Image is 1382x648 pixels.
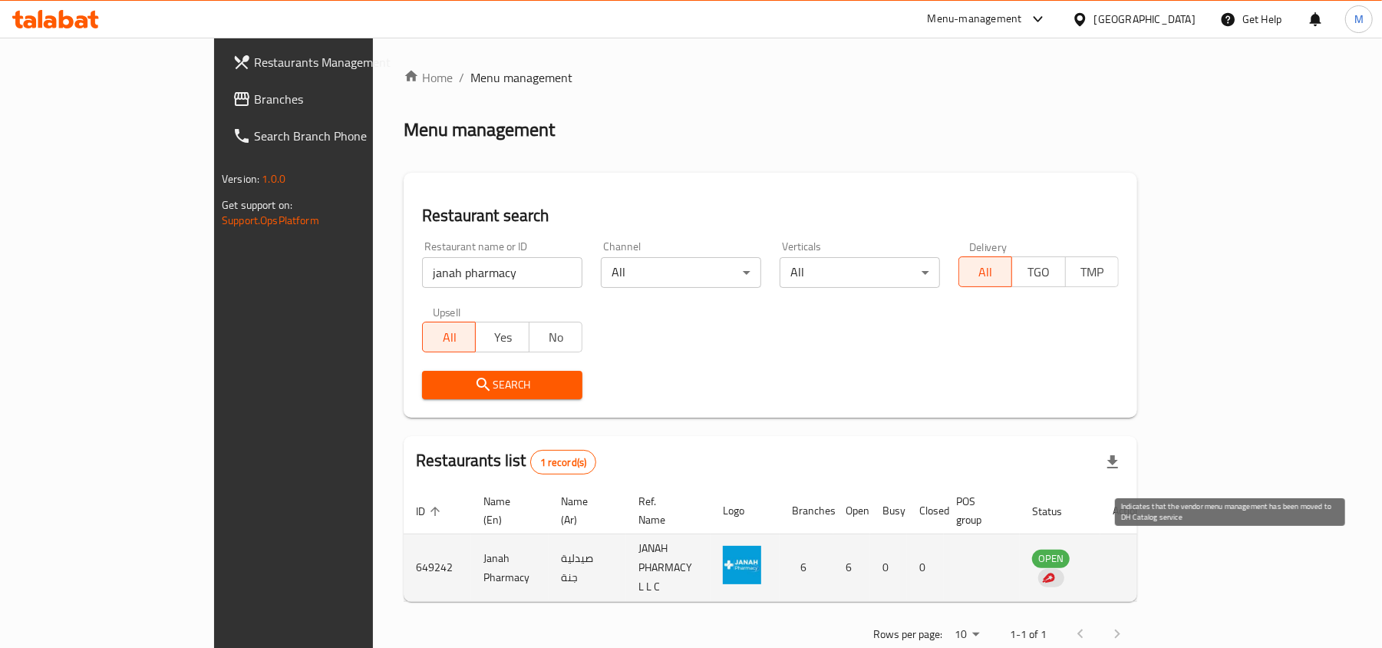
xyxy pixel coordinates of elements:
span: Branches [254,90,433,108]
td: 0 [870,534,907,602]
button: All [958,256,1012,287]
button: All [422,322,476,352]
h2: Menu management [404,117,555,142]
td: 6 [780,534,833,602]
span: M [1354,11,1364,28]
div: Rows per page: [948,623,985,646]
button: Yes [475,322,529,352]
td: صيدلية جنة [549,534,626,602]
img: Janah Pharmacy [723,546,761,584]
button: Search [422,371,582,399]
th: Open [833,488,870,534]
span: ID [416,502,445,521]
th: Logo [711,488,780,534]
span: Version: [222,169,259,189]
span: POS group [956,492,1001,529]
div: Total records count [530,450,597,474]
span: Search [434,375,570,395]
div: Menu-management [928,10,1022,28]
div: All [780,257,940,288]
div: Export file [1094,444,1131,481]
td: Janah Pharmacy [471,534,549,602]
a: Branches [220,81,445,117]
span: Search Branch Phone [254,127,433,145]
td: 0 [907,534,944,602]
span: Yes [482,326,523,349]
a: Search Branch Phone [220,117,445,154]
span: OPEN [1032,550,1070,567]
td: JANAH PHARMACY L L C [626,534,711,602]
span: Get support on: [222,195,292,215]
button: TGO [1011,256,1065,287]
div: [GEOGRAPHIC_DATA] [1094,11,1196,28]
img: delivery hero logo [1041,571,1055,585]
h2: Restaurants list [416,449,596,474]
nav: breadcrumb [404,68,1137,87]
th: Closed [907,488,944,534]
li: / [459,68,464,87]
span: TGO [1018,261,1059,283]
p: 1-1 of 1 [1010,625,1047,644]
span: Name (Ar) [561,492,608,529]
span: Restaurants Management [254,53,433,71]
button: No [529,322,582,352]
button: TMP [1065,256,1119,287]
span: All [965,261,1006,283]
span: Menu management [470,68,572,87]
h2: Restaurant search [422,204,1119,227]
span: TMP [1072,261,1113,283]
span: Status [1032,502,1082,521]
a: Support.OpsPlatform [222,210,319,230]
span: Ref. Name [638,492,692,529]
span: No [536,326,576,349]
a: Restaurants Management [220,44,445,81]
label: Upsell [433,306,461,317]
th: Action [1100,488,1153,534]
input: Search for restaurant name or ID.. [422,257,582,288]
span: 1.0.0 [262,169,285,189]
span: Name (En) [483,492,530,529]
th: Busy [870,488,907,534]
table: enhanced table [404,488,1153,602]
div: All [601,257,761,288]
label: Delivery [969,241,1008,252]
span: 1 record(s) [531,455,596,470]
p: Rows per page: [873,625,942,644]
td: 6 [833,534,870,602]
th: Branches [780,488,833,534]
span: All [429,326,470,349]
